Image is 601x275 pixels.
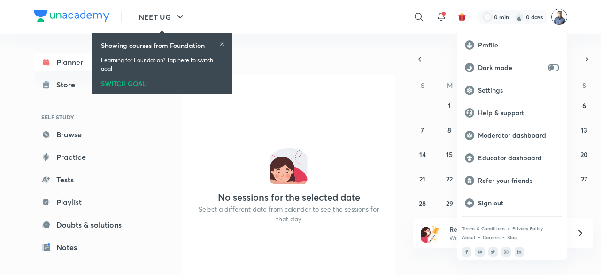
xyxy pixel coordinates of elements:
[512,226,543,231] a: Privacy Policy
[457,102,567,124] a: Help & support
[478,154,559,162] p: Educator dashboard
[457,147,567,169] a: Educator dashboard
[483,235,500,240] a: Careers
[457,79,567,102] a: Settings
[502,233,505,241] div: •
[507,235,517,240] a: Blog
[457,169,567,192] a: Refer your friends
[478,109,559,117] p: Help & support
[462,226,505,231] a: Terms & Conditions
[457,34,567,56] a: Profile
[478,176,559,185] p: Refer your friends
[478,41,559,49] p: Profile
[462,235,476,240] a: About
[507,224,510,233] div: •
[478,86,559,94] p: Settings
[457,124,567,147] a: Moderator dashboard
[478,233,481,241] div: •
[478,199,559,207] p: Sign out
[478,63,544,72] p: Dark mode
[478,131,559,140] p: Moderator dashboard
